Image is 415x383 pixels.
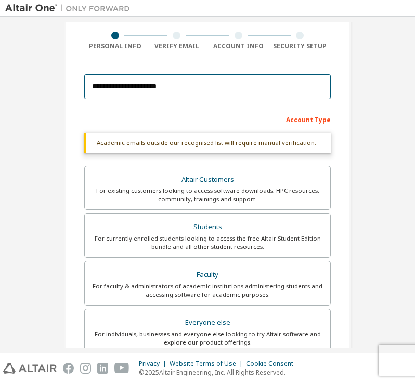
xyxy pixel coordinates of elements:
img: linkedin.svg [97,363,108,374]
img: altair_logo.svg [3,363,57,374]
div: Account Type [84,111,331,127]
div: Academic emails outside our recognised list will require manual verification. [84,133,331,153]
div: For faculty & administrators of academic institutions administering students and accessing softwa... [91,282,324,299]
img: youtube.svg [114,363,129,374]
div: For existing customers looking to access software downloads, HPC resources, community, trainings ... [91,187,324,203]
div: Students [91,220,324,234]
div: Personal Info [84,42,146,50]
div: For currently enrolled students looking to access the free Altair Student Edition bundle and all ... [91,234,324,251]
div: For individuals, businesses and everyone else looking to try Altair software and explore our prod... [91,330,324,347]
div: Verify Email [146,42,208,50]
img: facebook.svg [63,363,74,374]
div: Security Setup [269,42,331,50]
div: Altair Customers [91,173,324,187]
p: © 2025 Altair Engineering, Inc. All Rights Reserved. [139,368,300,377]
div: Privacy [139,360,170,368]
div: Website Terms of Use [170,360,246,368]
div: Cookie Consent [246,360,300,368]
img: instagram.svg [80,363,91,374]
div: Everyone else [91,315,324,330]
div: Faculty [91,268,324,282]
img: Altair One [5,3,135,14]
div: Account Info [207,42,269,50]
